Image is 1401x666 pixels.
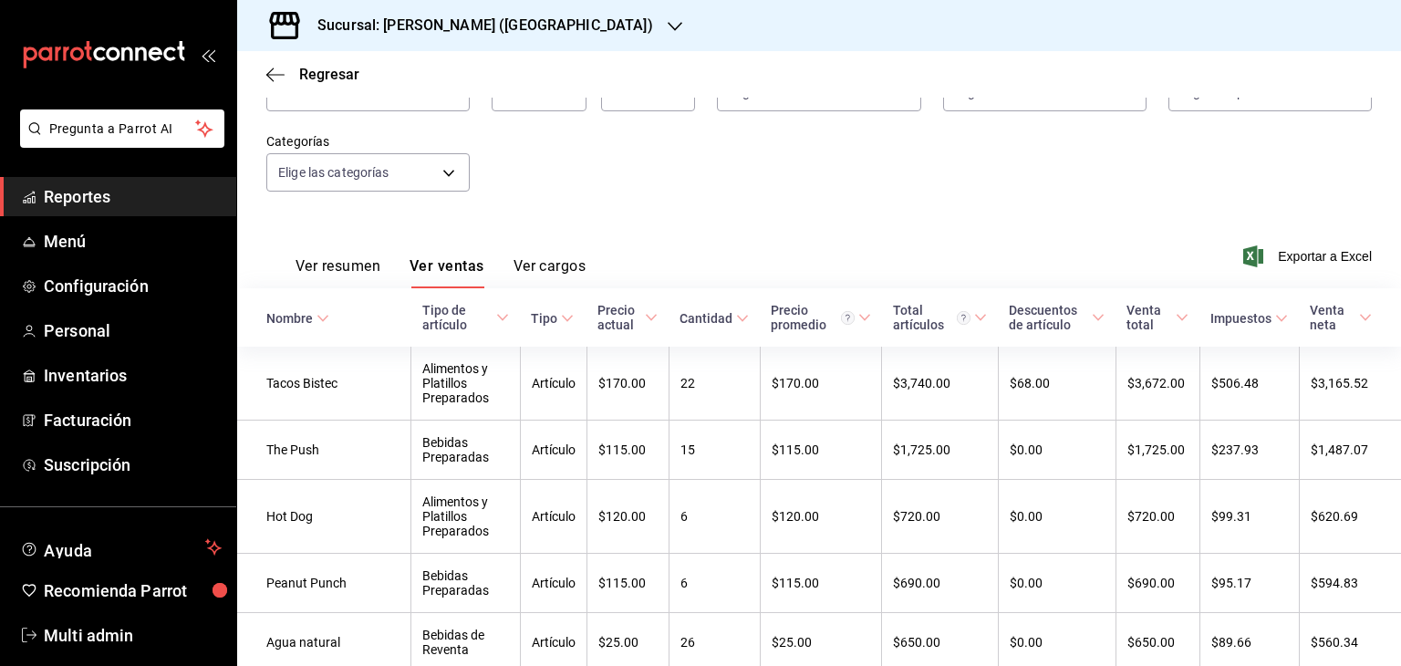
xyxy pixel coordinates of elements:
div: navigation tabs [296,257,586,288]
svg: Precio promedio = Total artículos / cantidad [841,311,855,325]
td: $99.31 [1199,480,1299,554]
button: Ver ventas [410,257,484,288]
td: Hot Dog [237,480,411,554]
a: Pregunta a Parrot AI [13,132,224,151]
span: Venta total [1126,303,1188,332]
div: Impuestos [1210,311,1271,326]
td: 6 [669,480,760,554]
td: $506.48 [1199,347,1299,421]
td: Artículo [520,421,586,480]
span: Venta neta [1310,303,1372,332]
span: Elige las categorías [278,163,389,182]
td: 6 [669,554,760,613]
td: 22 [669,347,760,421]
button: open_drawer_menu [201,47,215,62]
span: Configuración [44,274,222,298]
td: $115.00 [586,554,669,613]
td: $1,725.00 [882,421,998,480]
span: Personal [44,318,222,343]
td: $720.00 [882,480,998,554]
div: Cantidad [680,311,732,326]
span: Cantidad [680,311,749,326]
td: $0.00 [998,480,1116,554]
td: $115.00 [760,554,881,613]
span: Regresar [299,66,359,83]
span: Pregunta a Parrot AI [49,120,196,139]
span: Total artículos [893,303,987,332]
div: Precio actual [597,303,641,332]
td: $1,725.00 [1116,421,1199,480]
span: Inventarios [44,363,222,388]
span: Ayuda [44,536,198,558]
span: Facturación [44,408,222,432]
button: Exportar a Excel [1247,245,1372,267]
div: Precio promedio [771,303,854,332]
span: Nombre [266,311,329,326]
div: Venta neta [1310,303,1355,332]
span: Suscripción [44,453,222,477]
td: $690.00 [1116,554,1199,613]
td: $3,740.00 [882,347,998,421]
td: 15 [669,421,760,480]
span: Multi admin [44,623,222,648]
div: Total artículos [893,303,970,332]
span: Recomienda Parrot [44,578,222,603]
td: $1,487.07 [1299,421,1401,480]
div: Tipo [531,311,557,326]
td: Alimentos y Platillos Preparados [411,347,521,421]
button: Ver cargos [514,257,586,288]
td: $120.00 [760,480,881,554]
td: Artículo [520,480,586,554]
td: $0.00 [998,421,1116,480]
span: Precio actual [597,303,658,332]
button: Regresar [266,66,359,83]
td: Bebidas Preparadas [411,554,521,613]
span: Impuestos [1210,311,1288,326]
td: $115.00 [760,421,881,480]
div: Tipo de artículo [422,303,493,332]
td: $170.00 [760,347,881,421]
td: Artículo [520,554,586,613]
td: $594.83 [1299,554,1401,613]
h3: Sucursal: [PERSON_NAME] ([GEOGRAPHIC_DATA]) [303,15,653,36]
div: Venta total [1126,303,1172,332]
td: Tacos Bistec [237,347,411,421]
span: Reportes [44,184,222,209]
td: $0.00 [998,554,1116,613]
td: $3,672.00 [1116,347,1199,421]
td: The Push [237,421,411,480]
td: $120.00 [586,480,669,554]
span: Tipo de artículo [422,303,510,332]
td: Bebidas Preparadas [411,421,521,480]
td: $720.00 [1116,480,1199,554]
td: $170.00 [586,347,669,421]
span: Menú [44,229,222,254]
button: Ver resumen [296,257,380,288]
span: Tipo [531,311,574,326]
span: Precio promedio [771,303,870,332]
td: Artículo [520,347,586,421]
td: Alimentos y Platillos Preparados [411,480,521,554]
td: Peanut Punch [237,554,411,613]
button: Pregunta a Parrot AI [20,109,224,148]
div: Nombre [266,311,313,326]
svg: El total artículos considera cambios de precios en los artículos así como costos adicionales por ... [957,311,970,325]
td: $68.00 [998,347,1116,421]
td: $237.93 [1199,421,1299,480]
label: Categorías [266,135,470,148]
span: Descuentos de artículo [1009,303,1105,332]
div: Descuentos de artículo [1009,303,1088,332]
td: $115.00 [586,421,669,480]
td: $690.00 [882,554,998,613]
td: $95.17 [1199,554,1299,613]
td: $3,165.52 [1299,347,1401,421]
td: $620.69 [1299,480,1401,554]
